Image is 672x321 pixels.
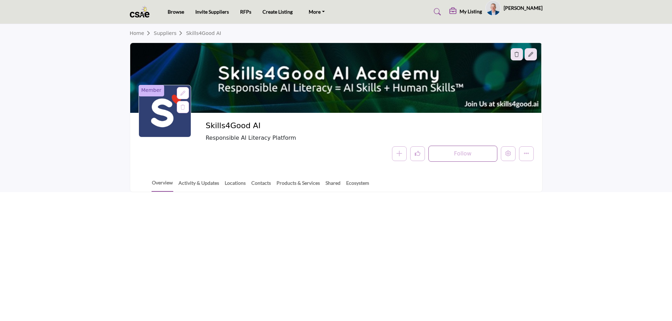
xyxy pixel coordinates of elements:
[485,0,501,16] button: Show hide supplier dropdown
[130,6,153,17] img: site Logo
[152,179,173,192] a: Overview
[251,179,271,191] a: Contacts
[501,146,516,161] button: Edit company
[449,8,482,16] div: My Listing
[460,8,482,15] h5: My Listing
[154,30,186,36] a: Suppliers
[205,121,398,130] h2: Skills4Good AI
[428,146,497,162] button: Follow
[178,179,219,191] a: Activity & Updates
[504,5,542,12] h5: [PERSON_NAME]
[519,146,534,161] button: More details
[141,87,162,94] span: Member
[205,134,429,142] span: Responsible AI Literacy Platform
[240,9,251,15] a: RFPs
[130,30,154,36] a: Home
[427,6,446,17] a: Search
[195,9,229,15] a: Invite Suppliers
[168,9,184,15] a: Browse
[262,9,293,15] a: Create Listing
[525,48,537,60] div: Aspect Ratio:6:1,Size:1200x200px
[346,179,370,191] a: Ecosystem
[224,179,246,191] a: Locations
[304,7,330,17] a: More
[276,179,320,191] a: Products & Services
[325,179,341,191] a: Shared
[177,87,189,99] div: Aspect Ratio:1:1,Size:400x400px
[186,30,221,36] a: Skills4Good AI
[410,146,425,161] button: Like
